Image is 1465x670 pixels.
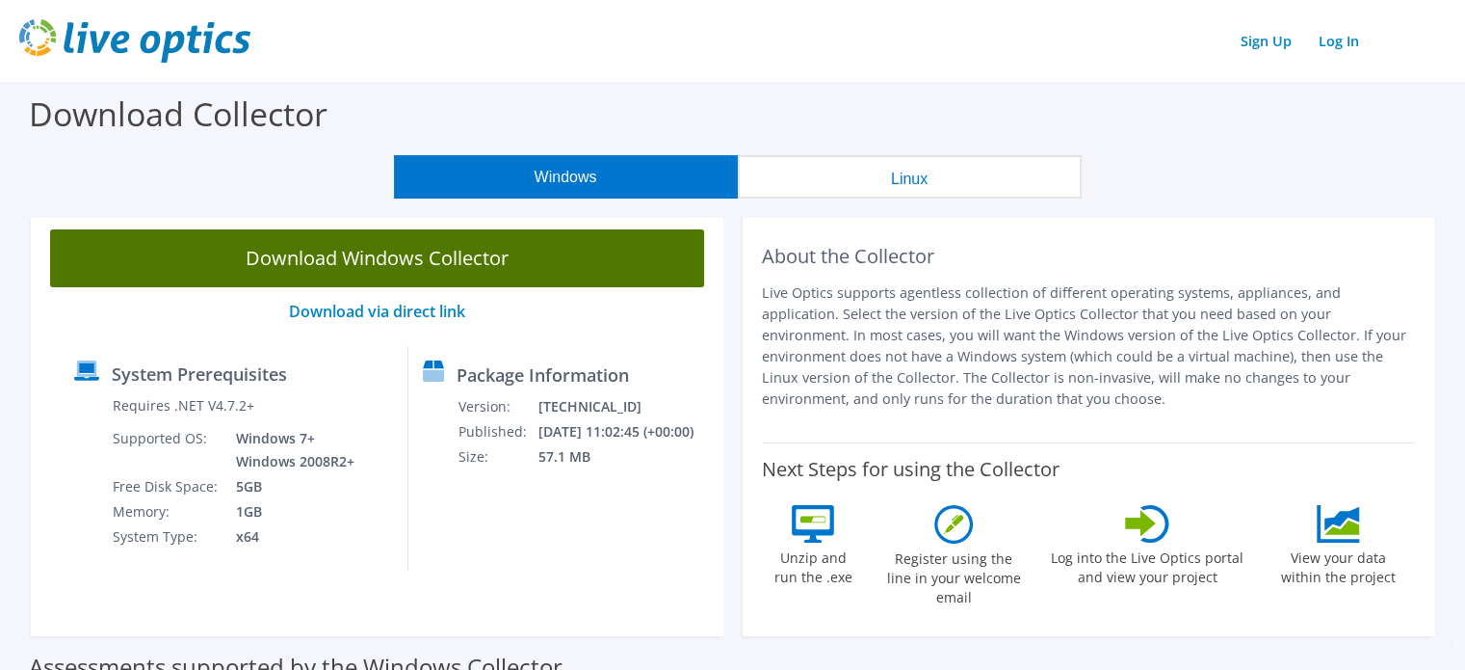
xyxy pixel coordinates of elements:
[112,364,287,384] label: System Prerequisites
[222,426,358,474] td: Windows 7+ Windows 2008R2+
[222,524,358,549] td: x64
[29,92,327,136] label: Download Collector
[19,19,250,63] img: live_optics_svg.svg
[458,419,536,444] td: Published:
[112,474,222,499] td: Free Disk Space:
[457,365,629,385] label: Package Information
[738,155,1082,199] button: Linux
[762,458,1060,481] label: Next Steps for using the Collector
[222,499,358,524] td: 1GB
[112,426,222,474] td: Supported OS:
[537,394,715,419] td: [TECHNICAL_ID]
[458,444,536,469] td: Size:
[112,524,222,549] td: System Type:
[1050,543,1244,587] label: Log into the Live Optics portal and view your project
[458,394,536,419] td: Version:
[537,419,715,444] td: [DATE] 11:02:45 (+00:00)
[50,229,704,287] a: Download Windows Collector
[394,155,738,199] button: Windows
[1231,27,1301,55] a: Sign Up
[537,444,715,469] td: 57.1 MB
[1269,543,1407,587] label: View your data within the project
[769,543,857,587] label: Unzip and run the .exe
[112,499,222,524] td: Memory:
[289,301,465,322] a: Download via direct link
[762,282,1416,410] p: Live Optics supports agentless collection of different operating systems, appliances, and applica...
[881,544,1026,607] label: Register using the line in your welcome email
[113,396,254,415] label: Requires .NET V4.7.2+
[1309,27,1369,55] a: Log In
[222,474,358,499] td: 5GB
[762,245,1416,268] h2: About the Collector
